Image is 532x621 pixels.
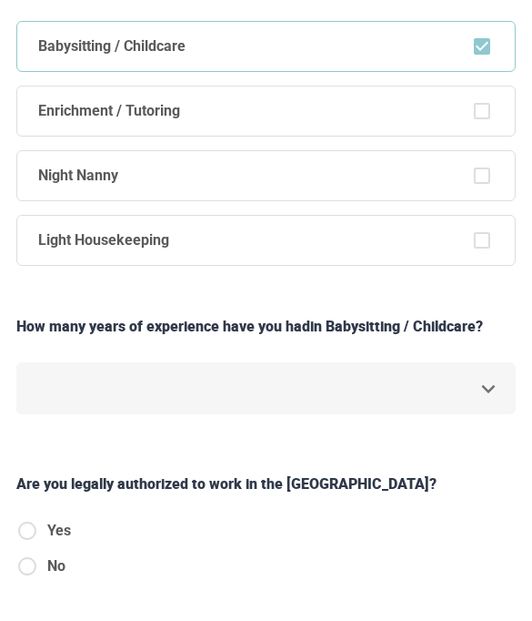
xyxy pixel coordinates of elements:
[47,555,65,577] span: No
[16,150,140,201] span: Night Nanny
[16,86,202,137] span: Enrichment / Tutoring
[16,362,516,414] div: ​
[9,316,523,337] div: How many years of experience have you had in Babysitting / Childcare ?
[16,21,207,72] span: Babysitting / Childcare
[16,520,85,591] div: authorizedToWorkInUS
[47,520,71,542] span: Yes
[9,473,523,494] div: Are you legally authorized to work in the [GEOGRAPHIC_DATA]?
[16,215,191,266] span: Light Housekeeping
